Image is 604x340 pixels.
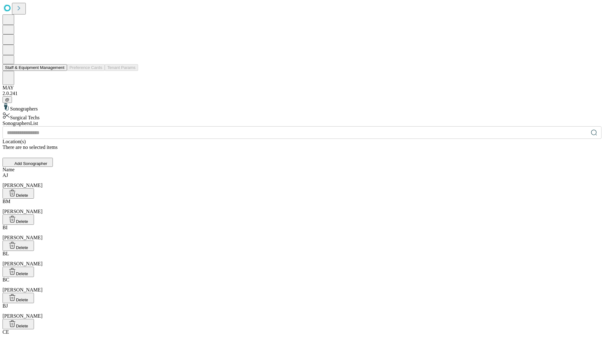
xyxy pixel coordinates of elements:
[3,121,601,126] div: Sonographers List
[3,103,601,112] div: Sonographers
[3,225,601,241] div: [PERSON_NAME]
[16,324,28,328] span: Delete
[16,271,28,276] span: Delete
[3,112,601,121] div: Surgical Techs
[3,267,34,277] button: Delete
[67,64,105,71] button: Preference Cards
[3,329,9,335] span: CE
[3,251,601,267] div: [PERSON_NAME]
[3,85,601,91] div: MAY
[3,173,8,178] span: AJ
[3,91,601,96] div: 2.0.241
[3,144,601,150] div: There are no selected items
[3,199,601,214] div: [PERSON_NAME]
[16,245,28,250] span: Delete
[3,225,8,230] span: BI
[3,293,34,303] button: Delete
[3,277,9,282] span: BC
[5,97,9,102] span: @
[16,297,28,302] span: Delete
[3,139,26,144] span: Location(s)
[3,277,601,293] div: [PERSON_NAME]
[14,161,47,166] span: Add Sonographer
[16,219,28,224] span: Delete
[3,251,9,256] span: BL
[3,188,34,199] button: Delete
[3,303,601,319] div: [PERSON_NAME]
[3,319,34,329] button: Delete
[3,96,12,103] button: @
[16,193,28,198] span: Delete
[3,167,601,173] div: Name
[3,158,53,167] button: Add Sonographer
[3,214,34,225] button: Delete
[3,303,8,309] span: BJ
[3,173,601,188] div: [PERSON_NAME]
[3,199,10,204] span: BM
[3,64,67,71] button: Staff & Equipment Management
[105,64,138,71] button: Tenant Params
[3,241,34,251] button: Delete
